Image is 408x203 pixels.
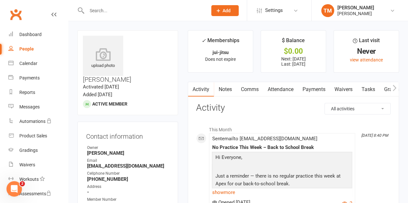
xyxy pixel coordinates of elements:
[19,162,35,167] div: Waivers
[205,57,236,62] span: Does not expire
[87,171,169,177] div: Cellphone Number
[19,133,47,138] div: Product Sales
[202,38,206,44] i: ✓
[85,6,203,15] input: Search...
[8,42,68,56] a: People
[298,82,330,97] a: Payments
[212,136,317,142] span: Sent email to [EMAIL_ADDRESS][DOMAIN_NAME]
[8,100,68,114] a: Messages
[202,36,239,48] div: Memberships
[265,3,283,18] span: Settings
[8,158,68,172] a: Waivers
[87,145,169,151] div: Owner
[87,197,169,203] div: Member Number
[223,8,231,13] span: Add
[87,150,169,156] strong: [PERSON_NAME]
[212,188,352,197] a: show more
[8,6,24,23] a: Clubworx
[214,82,236,97] a: Notes
[8,114,68,129] a: Automations
[83,92,112,97] time: Added [DATE]
[87,158,169,164] div: Email
[86,130,169,140] h3: Contact information
[267,56,320,67] p: Next: [DATE] Last: [DATE]
[8,187,68,201] a: Assessments
[92,101,127,106] span: Active member
[211,5,239,16] button: Add
[263,82,298,97] a: Attendance
[188,82,214,97] a: Activity
[196,123,391,133] li: This Month
[282,36,305,48] div: $ Balance
[19,46,34,51] div: People
[236,82,263,97] a: Comms
[196,103,391,113] h3: Activity
[361,133,388,138] i: [DATE] 8:40 PM
[87,189,169,195] strong: -
[87,176,169,182] strong: [PHONE_NUMBER]
[8,143,68,158] a: Gradings
[87,184,169,190] div: Address
[19,177,39,182] div: Workouts
[19,148,38,153] div: Gradings
[8,85,68,100] a: Reports
[19,90,35,95] div: Reports
[6,181,22,197] iframe: Intercom live chat
[19,191,51,196] div: Assessments
[87,163,169,169] strong: [EMAIL_ADDRESS][DOMAIN_NAME]
[19,104,40,109] div: Messages
[353,36,380,48] div: Last visit
[350,57,383,62] a: view attendance
[212,145,352,150] div: No Practice This Week – Back to School Break
[83,84,119,90] time: Activated [DATE]
[8,27,68,42] a: Dashboard
[19,32,42,37] div: Dashboard
[8,71,68,85] a: Payments
[330,82,357,97] a: Waivers
[337,11,374,16] div: [PERSON_NAME]
[321,4,334,17] div: TM
[19,75,40,80] div: Payments
[213,50,229,55] strong: jui-jitsu
[337,5,374,11] div: [PERSON_NAME]
[20,181,25,186] span: 2
[83,36,173,83] h3: [PERSON_NAME]
[340,48,393,55] div: Never
[214,172,351,189] p: Just a reminder — there is no regular practice this week at Apex for our back-to-school break.
[83,48,123,69] div: upload photo
[214,153,351,163] p: Hi Everyone,
[19,61,37,66] div: Calendar
[357,82,379,97] a: Tasks
[19,119,45,124] div: Automations
[8,56,68,71] a: Calendar
[8,129,68,143] a: Product Sales
[267,48,320,55] div: $0.00
[8,172,68,187] a: Workouts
